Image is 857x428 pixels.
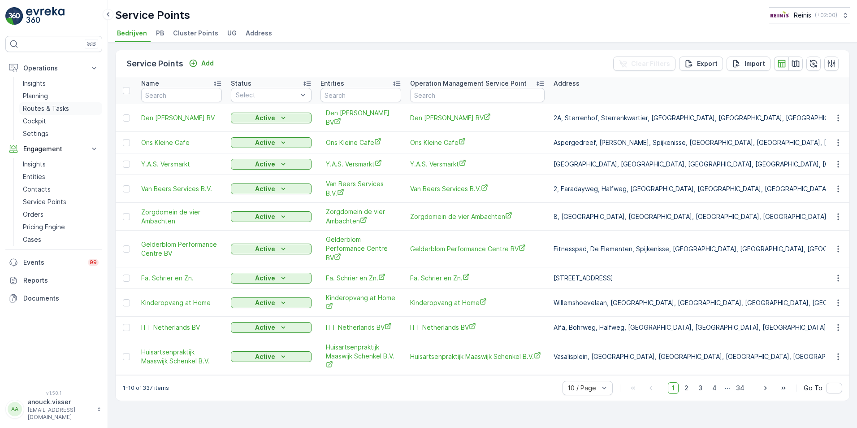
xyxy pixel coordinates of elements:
input: Search [320,88,401,102]
a: Gelderblom Performance Centre BV [410,244,545,253]
a: Ons Kleine Cafe [141,138,222,147]
p: Contacts [23,185,51,194]
span: Bedrijven [117,29,147,38]
a: Gelderblom Performance Centre BV [141,240,222,258]
span: PB [156,29,164,38]
span: ITT Netherlands BV [410,323,545,332]
span: UG [227,29,237,38]
p: Entities [320,79,344,88]
p: Reports [23,276,99,285]
span: ITT Netherlands BV [141,323,222,332]
p: ⌘B [87,40,96,48]
div: Toggle Row Selected [123,299,130,306]
p: Active [255,352,275,361]
button: Operations [5,59,102,77]
span: Address [246,29,272,38]
a: Zorgdomein de vier Ambachten [410,212,545,221]
p: Orders [23,210,43,219]
button: Active [231,137,312,148]
p: Export [697,59,718,68]
a: Y.A.S. Versmarkt [141,160,222,169]
a: Insights [19,77,102,90]
p: Add [201,59,214,68]
button: Active [231,273,312,284]
span: 4 [708,382,721,394]
button: Active [231,211,312,222]
button: Active [231,297,312,308]
button: Engagement [5,140,102,158]
p: Active [255,298,275,307]
img: Reinis-Logo-Vrijstaand_Tekengebied-1-copy2_aBO4n7j.png [769,10,790,20]
a: Y.A.S. Versmarkt [326,159,396,169]
span: Kinderopvang at Home [141,298,222,307]
button: Clear Filters [613,57,675,71]
div: Toggle Row Selected [123,185,130,192]
p: ... [725,382,730,394]
a: Den Heijer Schoonmaakbedrijf BV [141,114,222,122]
a: Kinderopvang at Home [326,293,396,312]
p: Active [255,138,275,147]
span: Fa. Schrier en Zn. [410,273,545,283]
span: Den [PERSON_NAME] BV [326,109,396,127]
span: 34 [732,382,749,394]
input: Search [141,88,222,102]
a: Documents [5,289,102,307]
span: 1 [668,382,679,394]
a: Y.A.S. Versmarkt [410,159,545,169]
button: Active [231,183,312,194]
p: Settings [23,129,48,138]
a: Van Beers Services B.V. [326,179,396,198]
a: Orders [19,208,102,221]
p: 99 [90,259,97,266]
img: logo_light-DOdMpM7g.png [26,7,65,25]
p: Import [744,59,765,68]
button: AAanouck.visser[EMAIL_ADDRESS][DOMAIN_NAME] [5,397,102,421]
a: Pricing Engine [19,221,102,233]
a: Ons Kleine Cafe [326,138,396,147]
p: Cockpit [23,117,46,126]
div: Toggle Row Selected [123,324,130,331]
p: Entities [23,172,45,181]
p: Operation Management Service Point [410,79,527,88]
a: Reports [5,271,102,289]
p: Documents [23,294,99,303]
span: Van Beers Services B.V. [410,184,545,193]
p: Pricing Engine [23,223,65,231]
p: Service Points [23,197,66,206]
span: Den [PERSON_NAME] BV [141,114,222,122]
div: Toggle Row Selected [123,139,130,146]
button: Export [679,57,723,71]
button: Active [231,351,312,362]
p: Insights [23,160,46,169]
div: Toggle Row Selected [123,245,130,253]
p: Reinis [794,11,811,20]
div: Toggle Row Selected [123,213,130,220]
a: Fa. Schrier en Zn. [141,274,222,283]
p: Active [255,114,275,122]
a: ITT Netherlands BV [326,323,396,332]
a: Fa. Schrier en Zn. [326,273,396,283]
p: Active [255,212,275,221]
a: Den Heijer Schoonmaakbedrijf BV [410,113,545,122]
a: Settings [19,127,102,140]
p: Engagement [23,144,84,153]
a: Contacts [19,183,102,196]
span: Zorgdomein de vier Ambachten [141,208,222,226]
a: Service Points [19,196,102,208]
p: Events [23,258,82,267]
p: Insights [23,79,46,88]
p: Active [255,274,275,283]
input: Search [410,88,545,102]
button: Active [231,322,312,333]
div: Toggle Row Selected [123,161,130,168]
button: Reinis(+02:00) [769,7,850,23]
span: Go To [804,384,822,393]
button: Active [231,159,312,170]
